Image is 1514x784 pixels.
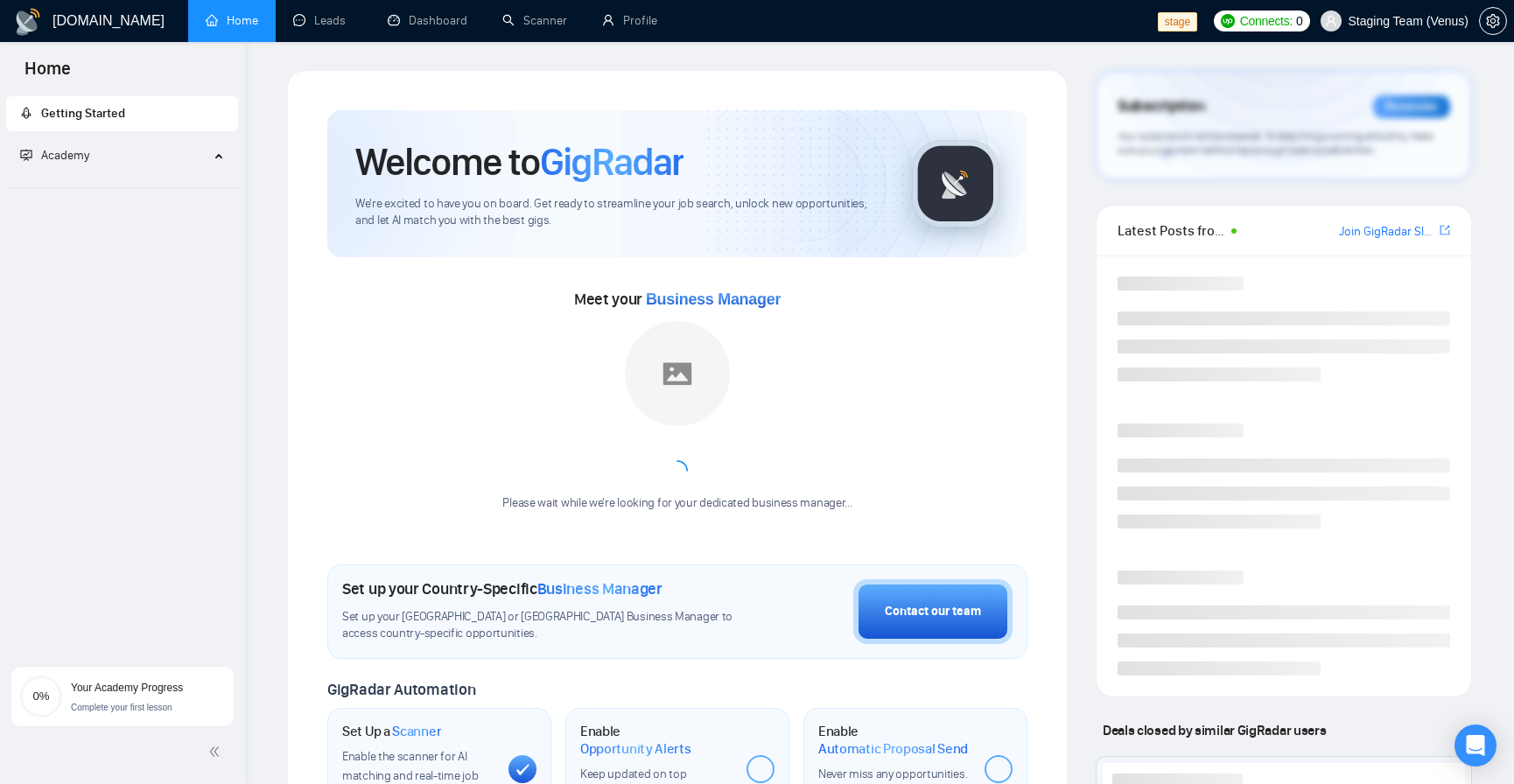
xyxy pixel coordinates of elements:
span: Never miss any opportunities. [818,766,967,781]
a: setting [1479,14,1507,28]
div: Open Intercom Messenger [1454,724,1496,766]
h1: Set Up a [342,723,441,740]
span: 0 [1296,11,1303,31]
span: 0% [20,690,62,702]
span: Academy [41,148,89,163]
a: searchScanner [502,13,567,28]
li: Academy Homepage [6,180,238,192]
div: Please wait while we're looking for your dedicated business manager... [492,495,862,512]
a: dashboardDashboard [388,13,467,28]
span: Latest Posts from the GigRadar Community [1118,220,1226,241]
span: Business Manager [646,290,781,308]
span: user [1325,15,1337,27]
span: stage [1158,12,1197,31]
span: GigRadar [540,138,683,185]
span: fund-projection-screen [20,149,32,161]
li: Getting Started [6,96,238,131]
img: logo [14,8,42,36]
span: Meet your [574,290,781,309]
span: Subscription [1118,92,1204,122]
span: Set up your [GEOGRAPHIC_DATA] or [GEOGRAPHIC_DATA] Business Manager to access country-specific op... [342,609,745,642]
span: Scanner [392,723,441,740]
h1: Set up your Country-Specific [342,579,662,598]
h1: Enable [818,723,971,757]
span: We're excited to have you on board. Get ready to streamline your job search, unlock new opportuni... [355,196,884,229]
span: setting [1480,14,1506,28]
span: GigRadar Automation [327,680,475,699]
span: Deals closed by similar GigRadar users [1096,715,1333,745]
span: Your Academy Progress [71,682,183,694]
img: placeholder.png [625,321,730,426]
span: loading [667,460,688,481]
span: Automatic Proposal Send [818,740,968,758]
a: messageLeads [293,13,353,28]
span: Complete your first lesson [71,703,172,712]
span: Your subscription will be renewed. To keep things running smoothly, make sure your payment method... [1118,129,1433,157]
img: upwork-logo.png [1221,14,1235,28]
span: double-left [208,743,226,760]
a: Join GigRadar Slack Community [1339,222,1436,241]
img: gigradar-logo.png [912,140,999,227]
div: Reminder [1373,95,1450,118]
span: Opportunity Alerts [580,740,691,758]
h1: Welcome to [355,138,683,185]
a: homeHome [206,13,258,28]
a: userProfile [602,13,657,28]
div: Contact our team [885,602,981,621]
a: export [1440,222,1450,239]
span: Getting Started [41,106,125,121]
span: Home [11,56,85,93]
span: Business Manager [537,579,662,598]
span: export [1440,223,1450,237]
span: Connects: [1240,11,1293,31]
h1: Enable [580,723,732,757]
button: setting [1479,7,1507,35]
span: Academy [20,148,89,163]
span: rocket [20,107,32,119]
button: Contact our team [853,579,1013,644]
